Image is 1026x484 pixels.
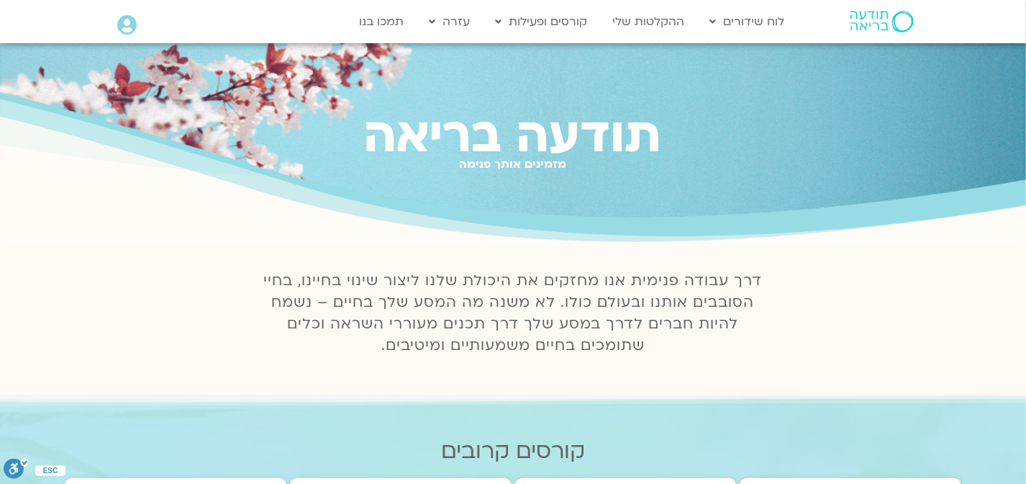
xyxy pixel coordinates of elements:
[702,8,791,35] a: לוח שידורים
[65,439,961,464] h2: קורסים קרובים
[488,8,594,35] a: קורסים ופעילות
[422,8,477,35] a: עזרה
[352,8,411,35] a: תמכו בנו
[605,8,691,35] a: ההקלטות שלי
[255,270,771,357] p: דרך עבודה פנימית אנו מחזקים את היכולת שלנו ליצור שינוי בחיינו, בחיי הסובבים אותנו ובעולם כולו. לא...
[850,11,914,32] img: תודעה בריאה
